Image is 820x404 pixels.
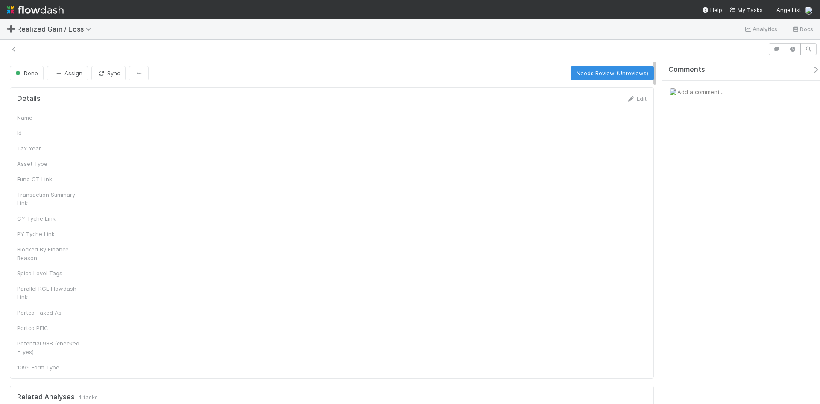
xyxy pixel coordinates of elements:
[805,6,813,15] img: avatar_e41e7ae5-e7d9-4d8d-9f56-31b0d7a2f4fd.png
[627,95,647,102] a: Edit
[17,175,81,183] div: Fund CT Link
[17,339,81,356] div: Potential 988 (checked = yes)
[17,269,81,277] div: Spice Level Tags
[17,25,96,33] span: Realized Gain / Loss
[571,66,654,80] button: Needs Review (Unreviews)
[669,88,677,96] img: avatar_e41e7ae5-e7d9-4d8d-9f56-31b0d7a2f4fd.png
[702,6,722,14] div: Help
[17,129,81,137] div: Id
[7,3,64,17] img: logo-inverted-e16ddd16eac7371096b0.svg
[17,245,81,262] div: Blocked By Finance Reason
[17,94,41,103] h5: Details
[17,363,81,372] div: 1099 Form Type
[17,284,81,301] div: Parallel RGL Flowdash Link
[7,25,15,32] span: ➕
[17,393,75,401] h5: Related Analyses
[17,324,81,332] div: Portco PFIC
[668,65,705,74] span: Comments
[729,6,763,14] a: My Tasks
[791,24,813,34] a: Docs
[47,66,88,80] button: Assign
[17,113,81,122] div: Name
[729,6,763,13] span: My Tasks
[17,144,81,153] div: Tax Year
[677,88,723,95] span: Add a comment...
[91,66,126,80] button: Sync
[17,159,81,168] div: Asset Type
[776,6,801,13] span: AngelList
[17,214,81,223] div: CY Tyche Link
[78,393,98,401] span: 4 tasks
[17,190,81,207] div: Transaction Summary Link
[744,24,778,34] a: Analytics
[17,308,81,317] div: Portco Taxed As
[17,230,81,238] div: PY Tyche Link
